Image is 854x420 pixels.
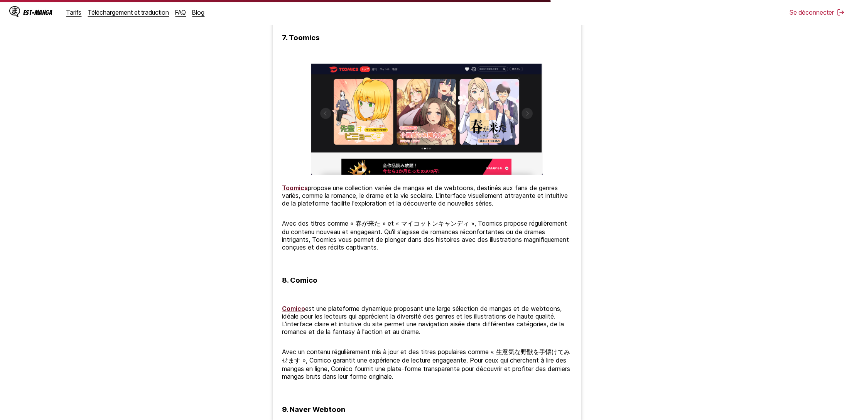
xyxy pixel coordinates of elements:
img: Logo d'IsManga [9,6,20,17]
font: 7. Toomics [282,33,320,42]
a: Blog [192,8,205,16]
font: est une plateforme dynamique proposant une large sélection de mangas et de webtoons, idéale pour ... [282,305,564,336]
button: Se déconnecter [790,8,845,16]
a: Logo d'IsMangaEst-Manga [9,6,66,19]
img: se déconnecter [837,8,845,16]
img: Toomics [311,64,543,175]
font: 8. Comico [282,276,317,285]
font: propose une collection variée de mangas et de webtoons, destinés aux fans de genres variés, comme... [282,184,568,207]
a: Téléchargement et traduction [88,8,169,16]
a: Comico [282,305,305,312]
a: Toomics [282,184,308,192]
a: Tarifs [66,8,82,16]
font: Avec des titres comme « 春が来た » et « マイコットンキャンディ », Toomics propose régulièrement du contenu nouve... [282,219,569,251]
a: FAQ [176,8,186,16]
font: Se déconnecter [790,8,834,16]
font: Avec un contenu régulièrement mis à jour et des titres populaires comme « 生意気な野獣を手懐けてみせます », Comi... [282,348,570,380]
font: 9. Naver Webtoon [282,405,345,414]
font: Est-Manga [23,9,52,16]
